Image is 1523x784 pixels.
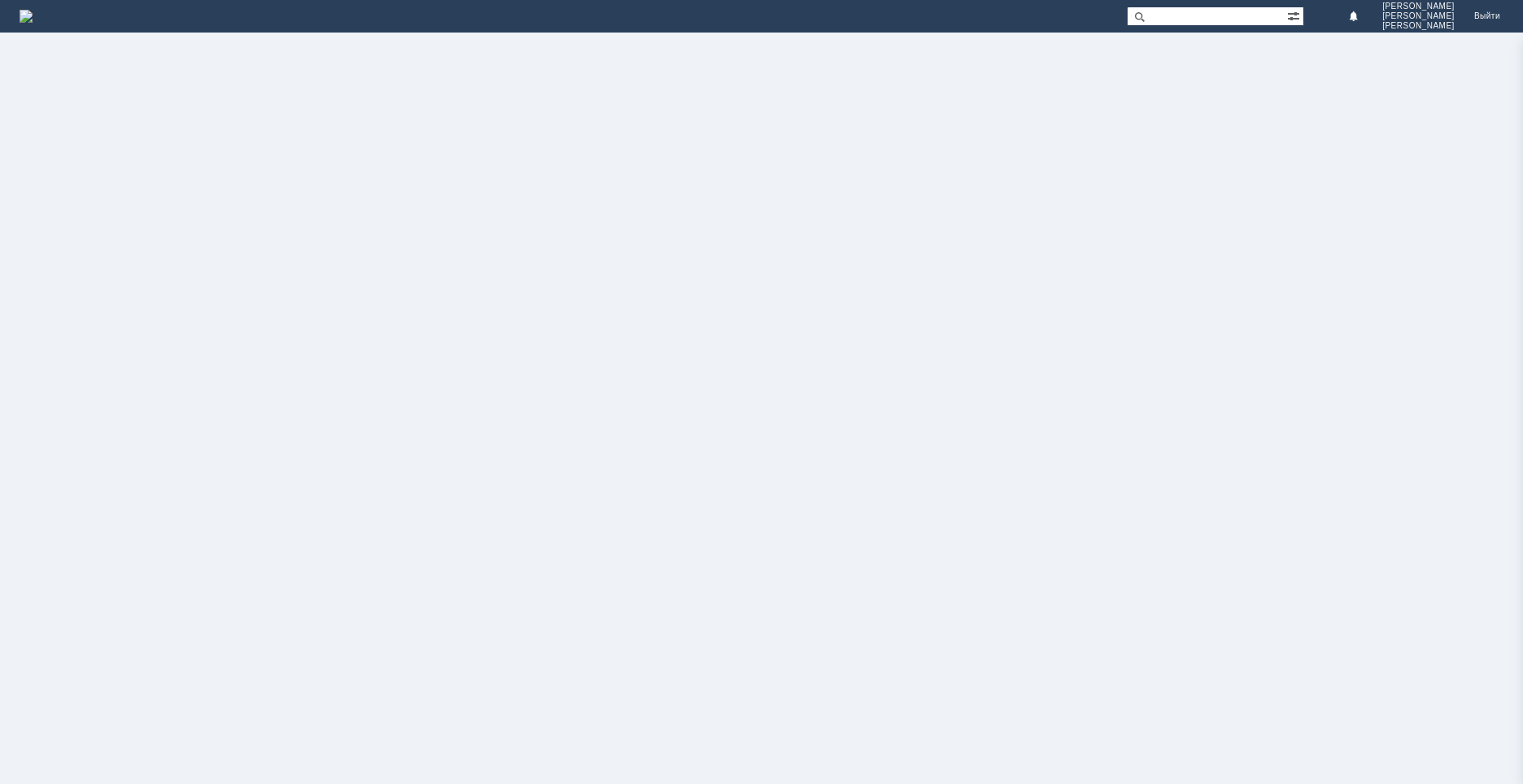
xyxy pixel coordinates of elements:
[1287,7,1303,23] span: Расширенный поиск
[20,10,33,23] img: logo
[1382,21,1455,31] span: [PERSON_NAME]
[1382,11,1455,21] span: [PERSON_NAME]
[20,10,33,23] a: Перейти на домашнюю страницу
[1382,2,1455,11] span: [PERSON_NAME]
